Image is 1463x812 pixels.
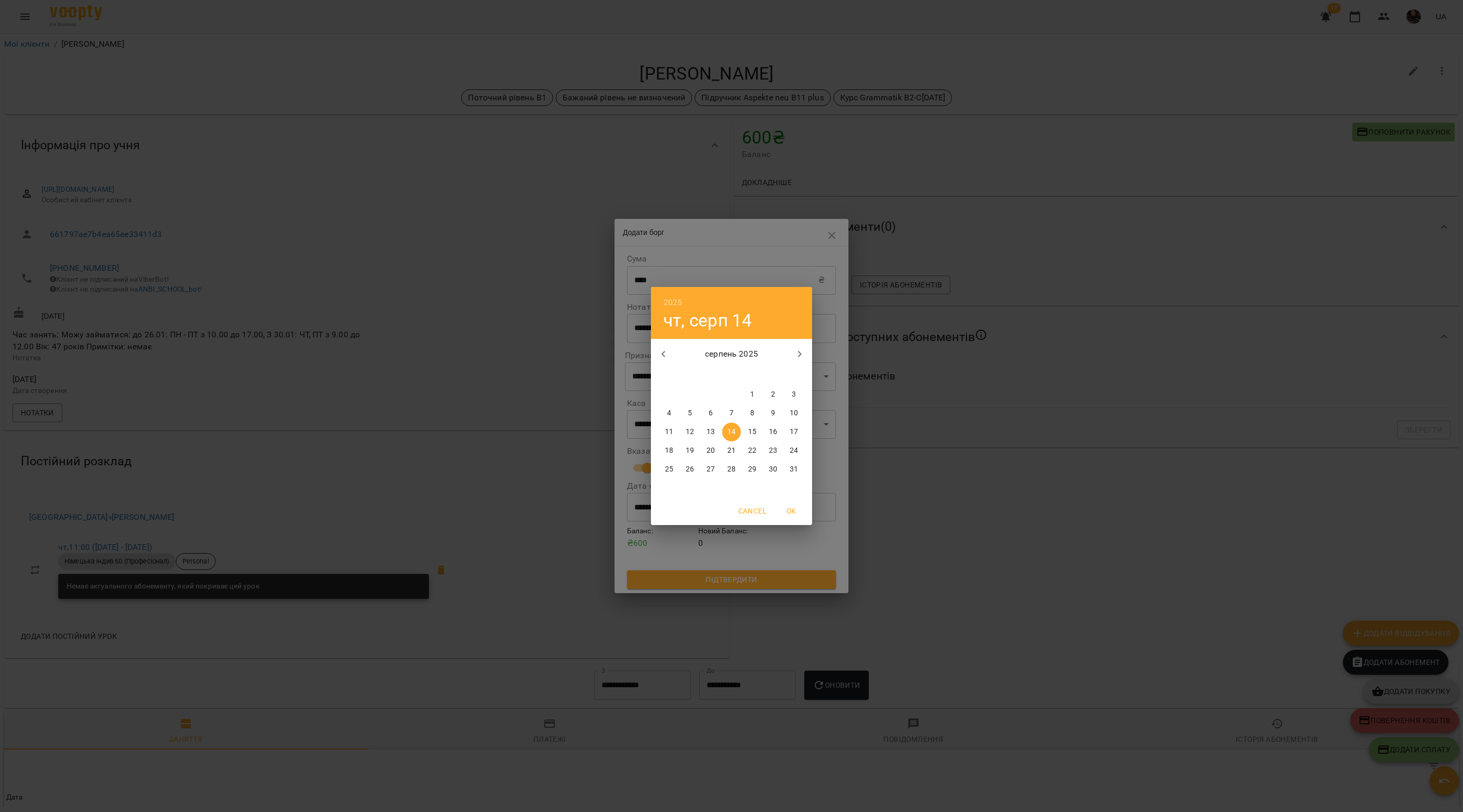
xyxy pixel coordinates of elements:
p: 2 [771,389,775,400]
p: серпень 2025 [676,348,788,360]
button: 20 [701,441,720,460]
p: 22 [748,446,756,456]
p: 27 [707,464,715,475]
p: 17 [790,427,798,437]
button: 30 [764,460,782,479]
button: 13 [701,423,720,441]
button: 12 [681,423,699,441]
button: 21 [722,441,741,460]
button: 18 [660,441,678,460]
button: 24 [785,441,803,460]
p: 24 [790,446,798,456]
span: Cancel [738,505,766,517]
span: чт [722,370,741,380]
button: 3 [785,385,803,404]
button: Cancel [734,502,770,520]
button: 6 [701,404,720,423]
p: 13 [707,427,715,437]
button: 15 [743,423,762,441]
p: 9 [771,408,775,418]
p: 12 [686,427,694,437]
span: пн [660,370,678,380]
p: 4 [667,408,671,418]
button: 4 [660,404,678,423]
button: 22 [743,441,762,460]
p: 28 [727,464,736,475]
button: 25 [660,460,678,479]
p: 20 [707,446,715,456]
button: 7 [722,404,741,423]
span: OK [779,505,804,517]
p: 3 [792,389,796,400]
span: сб [764,370,782,380]
button: 9 [764,404,782,423]
button: 8 [743,404,762,423]
button: 5 [681,404,699,423]
button: OK [775,502,808,520]
button: 29 [743,460,762,479]
button: 2 [764,385,782,404]
button: 11 [660,423,678,441]
p: 7 [729,408,734,418]
span: ср [701,370,720,380]
p: 25 [665,464,673,475]
button: 26 [681,460,699,479]
p: 14 [727,427,736,437]
button: 28 [722,460,741,479]
span: вт [681,370,699,380]
p: 21 [727,446,736,456]
button: чт, серп 14 [663,310,752,331]
p: 19 [686,446,694,456]
p: 15 [748,427,756,437]
p: 11 [665,427,673,437]
button: 23 [764,441,782,460]
button: 31 [785,460,803,479]
p: 5 [688,408,692,418]
p: 10 [790,408,798,418]
button: 16 [764,423,782,441]
span: нд [785,370,803,380]
button: 27 [701,460,720,479]
p: 26 [686,464,694,475]
p: 23 [769,446,777,456]
p: 16 [769,427,777,437]
button: 1 [743,385,762,404]
p: 18 [665,446,673,456]
button: 17 [785,423,803,441]
p: 31 [790,464,798,475]
p: 1 [750,389,754,400]
p: 8 [750,408,754,418]
p: 29 [748,464,756,475]
p: 30 [769,464,777,475]
span: пт [743,370,762,380]
button: 14 [722,423,741,441]
button: 2025 [663,295,683,310]
button: 19 [681,441,699,460]
button: 10 [785,404,803,423]
p: 6 [709,408,713,418]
